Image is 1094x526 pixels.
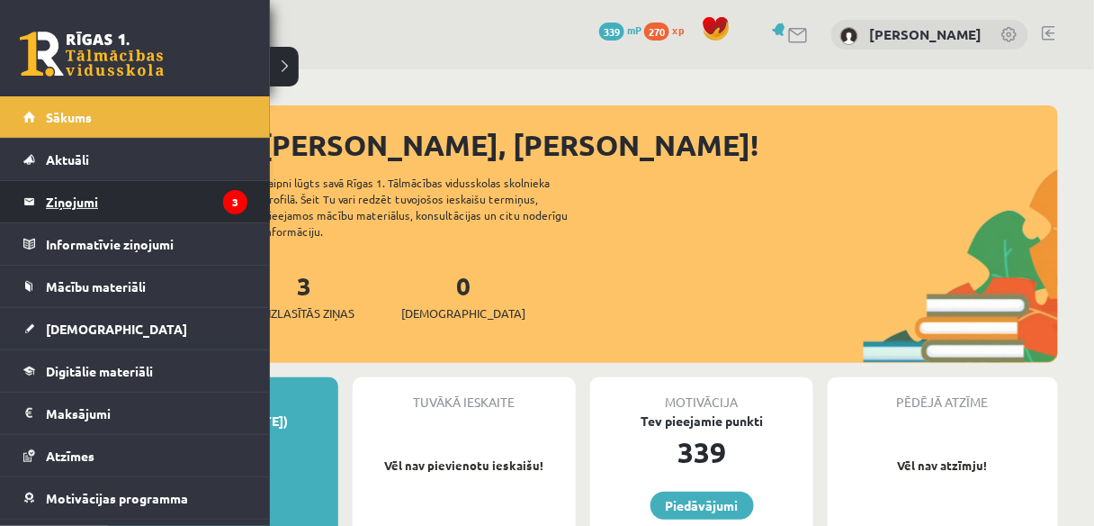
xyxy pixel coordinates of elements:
a: [PERSON_NAME] [870,25,982,43]
div: Tev pieejamie punkti [590,412,813,431]
a: 270 xp [644,23,693,37]
a: Rīgas 1. Tālmācības vidusskola [20,32,164,77]
span: xp [672,23,684,37]
span: mP [627,23,641,37]
i: 3 [223,190,247,214]
div: Tuvākā ieskaite [353,377,576,412]
legend: Maksājumi [46,393,247,434]
span: [DEMOGRAPHIC_DATA] [46,321,187,337]
span: 339 [599,23,624,41]
a: 3Neizlasītās ziņas [254,269,354,322]
span: Aktuāli [46,151,89,168]
div: Pēdējā atzīme [828,377,1058,412]
p: Vēl nav atzīmju! [837,457,1049,475]
a: Mācību materiāli [23,266,247,307]
a: Ziņojumi3 [23,181,247,222]
a: Maksājumi [23,393,247,434]
a: Digitālie materiāli [23,350,247,392]
span: 270 [644,23,669,41]
img: Marta Šarķe [840,27,858,45]
legend: Ziņojumi [46,181,247,222]
div: Motivācija [590,377,813,412]
a: 339 mP [599,23,641,37]
span: [DEMOGRAPHIC_DATA] [401,304,525,322]
a: [DEMOGRAPHIC_DATA] [23,308,247,349]
p: Vēl nav pievienotu ieskaišu! [362,457,567,475]
a: 0[DEMOGRAPHIC_DATA] [401,269,525,322]
span: Digitālie materiāli [46,363,153,379]
span: Mācību materiāli [46,278,146,295]
legend: Informatīvie ziņojumi [46,223,247,265]
a: Aktuāli [23,139,247,180]
span: Motivācijas programma [46,490,188,506]
a: Informatīvie ziņojumi [23,223,247,265]
a: Piedāvājumi [650,492,754,520]
span: Sākums [46,109,92,125]
span: Neizlasītās ziņas [254,304,354,322]
div: Laipni lūgts savā Rīgas 1. Tālmācības vidusskolas skolnieka profilā. Šeit Tu vari redzēt tuvojošo... [263,175,599,240]
div: 339 [590,431,813,474]
a: Motivācijas programma [23,477,247,519]
div: [PERSON_NAME], [PERSON_NAME]! [261,123,1058,167]
a: Sākums [23,96,247,138]
span: Atzīmes [46,448,94,464]
a: Atzīmes [23,435,247,476]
